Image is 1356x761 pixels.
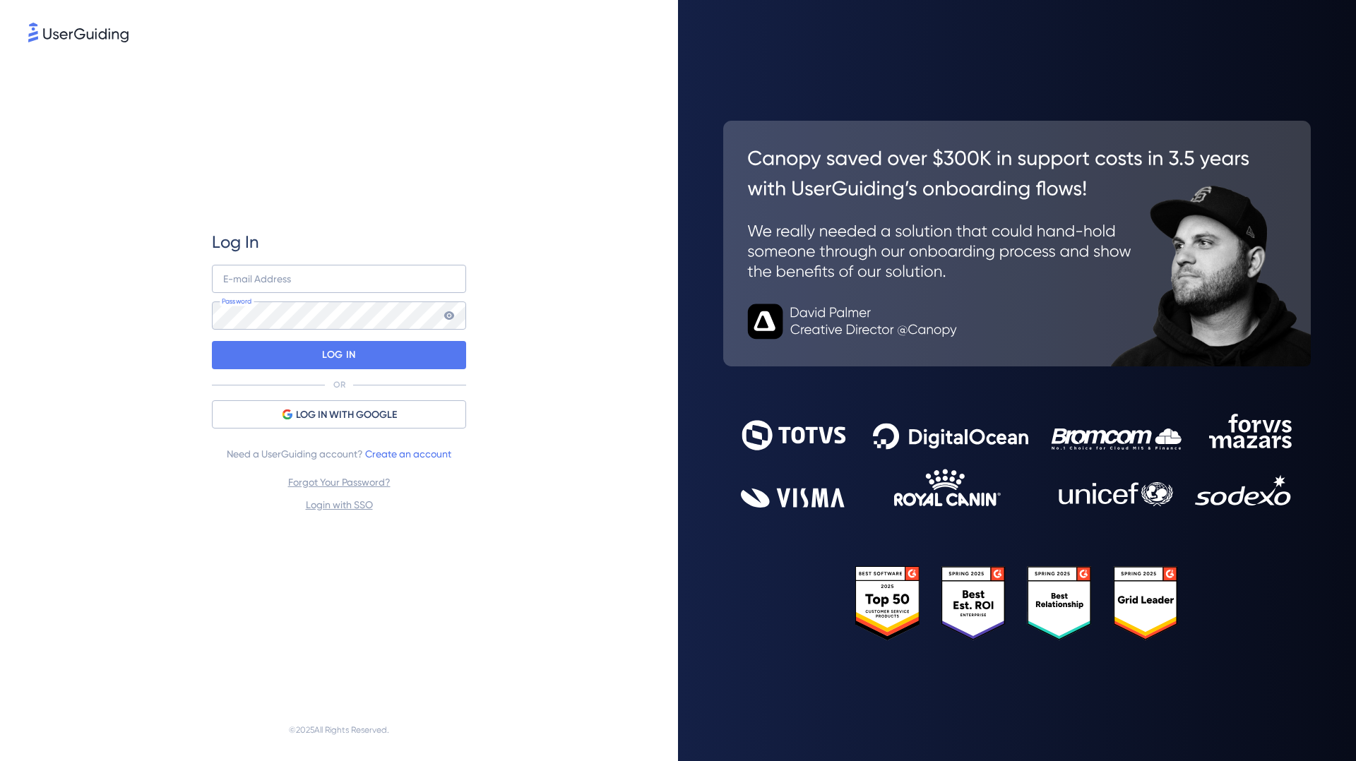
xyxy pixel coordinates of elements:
[306,499,373,510] a: Login with SSO
[212,265,466,293] input: example@company.com
[723,121,1311,366] img: 26c0aa7c25a843aed4baddd2b5e0fa68.svg
[333,379,345,390] p: OR
[28,23,129,42] img: 8faab4ba6bc7696a72372aa768b0286c.svg
[212,231,259,253] span: Log In
[855,566,1179,640] img: 25303e33045975176eb484905ab012ff.svg
[365,448,451,460] a: Create an account
[296,407,397,424] span: LOG IN WITH GOOGLE
[741,414,1293,508] img: 9302ce2ac39453076f5bc0f2f2ca889b.svg
[289,721,389,738] span: © 2025 All Rights Reserved.
[227,445,451,462] span: Need a UserGuiding account?
[288,477,391,488] a: Forgot Your Password?
[322,344,355,366] p: LOG IN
